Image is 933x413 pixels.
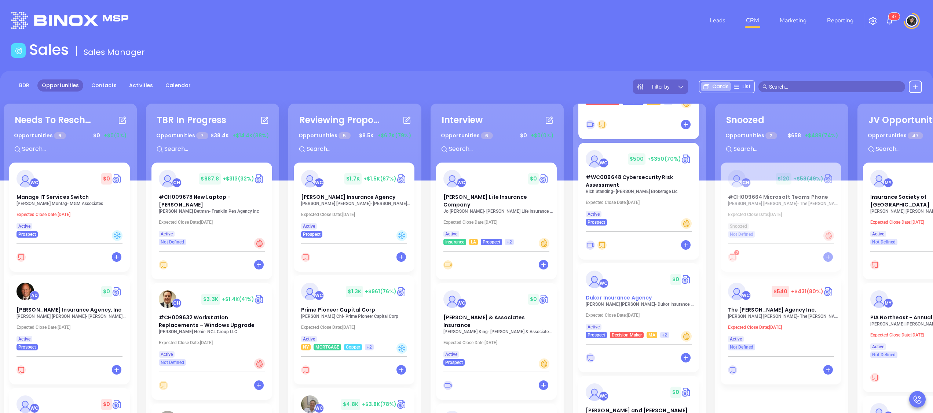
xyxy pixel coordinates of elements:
[84,46,145,58] span: Sales Manager
[507,238,512,246] span: +2
[457,298,466,308] div: Walter Contreras
[367,343,372,351] span: +2
[539,173,549,184] img: Quote
[443,170,461,187] img: Kilpatrick Life Insurance Company
[776,173,791,185] span: $ 120
[777,13,809,28] a: Marketing
[445,358,463,367] span: Prospect
[436,109,558,163] div: InterviewOpportunities 6$0+$0(0%)
[18,343,36,351] span: Prospect
[823,173,834,184] a: Quote
[15,114,95,127] div: Needs To Reschedule
[314,403,324,413] div: Walter Contreras
[578,30,699,105] a: Decision MakerProspectSilver+2Warm
[301,306,376,313] span: Prime Pioneer Capital Corp
[306,144,416,154] input: Search...
[156,129,208,142] p: Opportunities
[599,279,608,288] div: Walter Contreras
[9,163,131,275] div: profileWalter Contreras$0Circle dollarManage IT Services Switch[PERSON_NAME] Montag- MGM Associat...
[151,163,274,283] div: profileCarla Humber$987.8+$313(32%)Circle dollar#CH009678 New Laptop - [PERSON_NAME][PERSON_NAME]...
[578,263,700,376] div: profileWalter Contreras$0Circle dollarDukor Insurance Agency[PERSON_NAME] [PERSON_NAME]- Dukor In...
[721,163,841,238] a: profileCarla Humber$120+$58(49%)Circle dollar#CH009664 Microsoft Teams Phone[PERSON_NAME] [PERSON...
[647,155,681,163] span: +$350 (70%)
[883,178,893,187] div: Megan Youmans
[824,13,856,28] a: Reporting
[199,173,221,185] span: $ 987.8
[741,291,751,300] div: Walter Contreras
[254,173,265,184] img: Quote
[301,314,411,319] p: Owen Chi - Prime Pioneer Capital Corp
[303,230,321,238] span: Prospect
[159,340,269,345] p: Expected Close Date: [DATE]
[445,238,464,246] span: Insurance
[365,288,396,295] span: +$961 (76%)
[151,163,272,245] a: profileCarla Humber$987.8+$313(32%)Circle dollar#CH009678 New Laptop - [PERSON_NAME][PERSON_NAME]...
[159,193,230,208] span: #CH009678 New Laptop - Robert Betman
[721,275,841,350] a: profileWalter Contreras$540+$431(80%)Circle dollarThe [PERSON_NAME] Agency Inc.[PERSON_NAME] [PER...
[726,114,764,127] div: Snoozed
[254,294,265,305] a: Quote
[30,291,39,300] div: Anabell Dominguez
[528,173,539,185] span: $ 0
[209,130,231,141] span: $ 38.4K
[728,283,746,300] img: The Willis E. Kilborne Agency Inc.
[17,170,34,187] img: Manage IT Services Switch
[17,283,34,300] img: Gaudette Insurance Agency, Inc
[578,143,700,263] div: profileWalter Contreras$500+$350(70%)Circle dollar#WC009648 Cybersecurity Risk AssessmentRich Sta...
[17,395,34,413] img: McCain Atkinson Insurance
[101,286,112,297] span: $ 0
[299,114,380,127] div: Reviewing Proposal
[728,306,816,313] span: The Willis E. Kilborne Agency Inc.
[18,222,30,230] span: Active
[396,399,407,410] a: Quote
[161,230,173,238] span: Active
[762,84,768,89] span: search
[301,201,411,206] p: Fran Wolfson - Wolfson-Keegan Insurance Agency
[112,399,122,410] a: Quote
[681,153,692,164] img: Quote
[377,132,411,139] span: +$6.7K (79%)
[294,275,416,388] div: profileWalter Contreras$1.3K+$961(76%)Circle dollarPrime Pioneer Capital Corp[PERSON_NAME] Chi- P...
[9,163,130,238] a: profileWalter Contreras$0Circle dollarManage IT Services Switch[PERSON_NAME] Montag- MGM Associat...
[586,271,603,288] img: Dukor Insurance Agency
[101,173,112,185] span: $ 0
[906,15,918,27] img: user
[396,173,407,184] a: Quote
[823,230,834,241] div: Hot
[730,222,747,230] span: Snoozed
[728,314,838,319] p: Jessica A. Hess - The Willis E. Kilborne Agency Inc.
[436,163,557,245] a: profileWalter Contreras$0Circle dollar[PERSON_NAME] Life Insurance CompanyJo [PERSON_NAME]- [PERS...
[793,175,823,182] span: +$58 (49%)
[17,306,122,313] span: Gaudette Insurance Agency, Inc
[786,130,803,141] span: $ 658
[314,178,324,187] div: Walter Contreras
[539,238,549,249] div: Warm
[728,212,838,217] p: Expected Close Date: [DATE]
[892,14,894,19] span: 8
[37,79,83,92] a: Opportunities
[443,329,553,334] p: Kim King - Moore & Associates Insurance Inc
[578,143,699,226] a: profileWalter Contreras$500+$350(70%)Circle dollar#WC009648 Cybersecurity Risk AssessmentRich Sta...
[734,250,739,255] sup: 2
[728,325,838,330] p: Expected Close Date: [DATE]
[157,114,227,127] div: TBR In Progress
[301,212,411,217] p: Expected Close Date: [DATE]
[29,41,69,59] h1: Sales
[301,170,319,187] img: Wolfson Keegan Insurance Agency
[159,329,269,334] p: Kenneth Hehir - NGL Group LLC
[21,144,131,154] input: Search...
[791,288,823,295] span: +$431 (80%)
[161,79,195,92] a: Calendar
[396,343,407,354] div: Cold
[18,335,30,343] span: Active
[161,358,184,367] span: Not Defined
[730,335,742,343] span: Active
[448,144,558,154] input: Search...
[868,129,923,142] p: Opportunities
[441,129,493,142] p: Opportunities
[586,313,696,318] p: Expected Close Date: [DATE]
[528,294,539,305] span: $ 0
[885,16,894,25] img: iconNotification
